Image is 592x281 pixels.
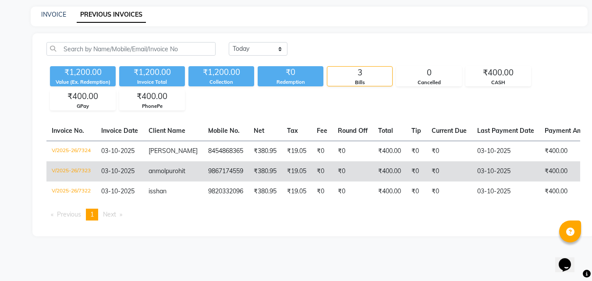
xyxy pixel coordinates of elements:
td: ₹0 [406,181,426,202]
span: anmol [149,167,166,175]
td: 03-10-2025 [472,181,539,202]
span: Tax [287,127,298,135]
div: Cancelled [397,79,461,86]
div: GPay [50,103,115,110]
span: 1 [90,210,94,218]
span: Round Off [338,127,368,135]
span: Tip [411,127,421,135]
div: ₹400.00 [466,67,531,79]
span: Next [103,210,116,218]
td: 9867174559 [203,161,248,181]
td: ₹0 [333,141,373,161]
span: Current Due [432,127,467,135]
div: PhonePe [120,103,184,110]
span: 03-10-2025 [101,187,135,195]
td: ₹0 [426,161,472,181]
td: ₹380.95 [248,161,282,181]
td: ₹0 [426,181,472,202]
span: Fee [317,127,327,135]
td: V/2025-26/7324 [46,141,96,161]
td: ₹400.00 [373,141,406,161]
span: Invoice No. [52,127,84,135]
div: ₹1,200.00 [188,66,254,78]
td: ₹380.95 [248,181,282,202]
iframe: chat widget [555,246,583,272]
td: ₹0 [406,141,426,161]
div: Bills [327,79,392,86]
td: 03-10-2025 [472,141,539,161]
td: 9820332096 [203,181,248,202]
span: Total [378,127,393,135]
a: PREVIOUS INVOICES [77,7,146,23]
span: [PERSON_NAME] [149,147,198,155]
div: ₹0 [258,66,323,78]
span: 03-10-2025 [101,147,135,155]
div: ₹1,200.00 [50,66,116,78]
div: Redemption [258,78,323,86]
div: Collection [188,78,254,86]
input: Search by Name/Mobile/Email/Invoice No [46,42,216,56]
td: 8454868365 [203,141,248,161]
nav: Pagination [46,209,580,221]
div: Invoice Total [119,78,185,86]
span: Client Name [149,127,185,135]
div: CASH [466,79,531,86]
div: ₹1,200.00 [119,66,185,78]
span: Last Payment Date [477,127,534,135]
div: 0 [397,67,461,79]
span: 03-10-2025 [101,167,135,175]
td: ₹0 [333,181,373,202]
a: INVOICE [41,11,66,18]
span: Net [254,127,264,135]
td: ₹19.05 [282,161,312,181]
div: ₹400.00 [50,90,115,103]
td: ₹0 [406,161,426,181]
td: ₹400.00 [373,181,406,202]
span: isshan [149,187,167,195]
td: ₹0 [312,161,333,181]
span: Invoice Date [101,127,138,135]
td: ₹19.05 [282,141,312,161]
td: ₹19.05 [282,181,312,202]
td: ₹380.95 [248,141,282,161]
td: V/2025-26/7323 [46,161,96,181]
td: 03-10-2025 [472,161,539,181]
div: ₹400.00 [120,90,184,103]
span: purohit [166,167,185,175]
td: ₹0 [333,161,373,181]
span: Previous [57,210,81,218]
div: Value (Ex. Redemption) [50,78,116,86]
td: ₹0 [426,141,472,161]
td: ₹400.00 [373,161,406,181]
td: ₹0 [312,181,333,202]
div: 3 [327,67,392,79]
span: Mobile No. [208,127,240,135]
td: ₹0 [312,141,333,161]
td: V/2025-26/7322 [46,181,96,202]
